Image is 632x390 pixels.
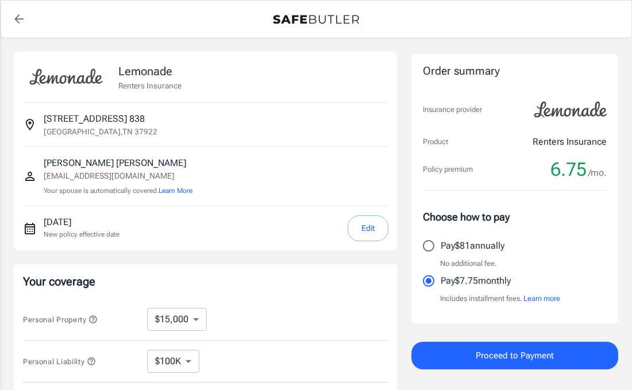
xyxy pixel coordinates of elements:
[550,158,587,181] span: 6.75
[118,63,182,80] p: Lemonade
[23,357,96,366] span: Personal Liability
[159,186,192,196] button: Learn More
[423,63,607,80] div: Order summary
[423,104,482,115] p: Insurance provider
[44,156,192,170] p: [PERSON_NAME] [PERSON_NAME]
[273,15,359,24] img: Back to quotes
[423,209,607,225] p: Choose how to pay
[588,165,607,181] span: /mo.
[7,7,30,30] a: back to quotes
[527,94,614,126] img: Lemonade
[23,61,109,93] img: Lemonade
[23,222,37,235] svg: New policy start date
[23,354,96,368] button: Personal Liability
[348,215,388,241] button: Edit
[411,342,618,369] button: Proceed to Payment
[44,170,192,182] p: [EMAIL_ADDRESS][DOMAIN_NAME]
[118,80,182,91] p: Renters Insurance
[533,135,607,149] p: Renters Insurance
[476,348,554,363] span: Proceed to Payment
[44,229,120,240] p: New policy effective date
[440,258,497,269] p: No additional fee.
[440,293,560,304] p: Includes installment fees.
[23,118,37,132] svg: Insured address
[523,293,560,304] button: Learn more
[23,312,98,326] button: Personal Property
[441,274,511,288] p: Pay $7.75 monthly
[23,315,98,324] span: Personal Property
[44,126,157,137] p: [GEOGRAPHIC_DATA] , TN 37922
[44,186,192,196] p: Your spouse is automatically covered.
[44,112,145,126] p: [STREET_ADDRESS] 838
[441,239,504,253] p: Pay $81 annually
[23,169,37,183] svg: Insured person
[423,136,448,148] p: Product
[23,273,388,289] p: Your coverage
[44,215,120,229] p: [DATE]
[423,164,473,175] p: Policy premium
